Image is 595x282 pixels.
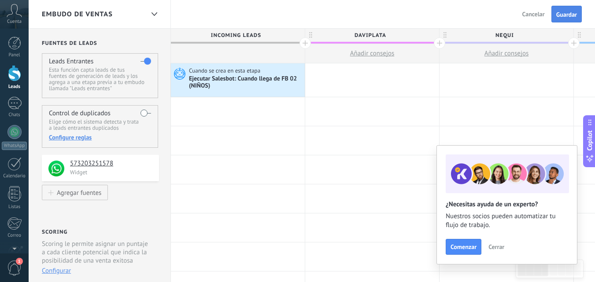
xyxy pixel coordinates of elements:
button: Guardar [551,6,582,22]
h2: Fuentes de leads [42,40,159,47]
button: Agregar fuentes [42,185,108,200]
div: Listas [2,204,27,210]
button: Cerrar [484,240,508,253]
span: Embudo de ventas [42,10,113,18]
div: Correo [2,233,27,238]
div: Configure reglas [49,133,151,141]
button: Añadir consejos [440,44,573,63]
p: Elige cómo el sistema detecta y trata a leads entrantes duplicados [49,119,151,131]
button: Añadir consejos [305,44,439,63]
span: Copilot [585,130,594,150]
p: Scoring le permite asignar un puntaje a cada cliente potencial que indica la posibilidad de una v... [42,240,152,265]
span: NEQUI [440,29,569,42]
p: Esta función capta leads de tus fuentes de generación de leads y los agrega a una etapa previa a ... [49,67,151,92]
div: NEQUI [440,29,573,42]
span: 1 [16,258,23,265]
div: Leads [2,84,27,90]
p: Widget [70,168,154,176]
button: Comenzar [446,239,481,255]
div: WhatsApp [2,142,27,150]
span: Cuenta [7,19,22,25]
span: Cuando se crea en esta etapa [189,67,262,75]
div: Embudo de ventas [147,6,162,23]
span: Guardar [556,11,577,18]
div: Panel [2,52,27,58]
h4: Control de duplicados [49,109,111,117]
button: Configurar [42,267,71,275]
h2: ¿Necesitas ayuda de un experto? [446,200,568,209]
div: Calendario [2,173,27,179]
span: Incoming leads [171,29,300,42]
h2: Scoring [42,229,67,235]
div: DAVIPLATA [305,29,439,42]
div: Ejecutar Salesbot: Cuando llega de FB 02 (NIÑOS) [189,75,303,90]
div: Agregar fuentes [57,189,101,196]
span: Añadir consejos [350,49,395,58]
img: logo_min.png [48,161,64,176]
span: DAVIPLATA [305,29,435,42]
button: Cancelar [519,7,548,21]
span: Nuestros socios pueden automatizar tu flujo de trabajo. [446,212,568,230]
div: Chats [2,112,27,118]
span: Añadir consejos [484,49,529,58]
span: Comenzar [451,244,477,250]
span: Cerrar [488,244,504,250]
h4: 573203251578 [70,159,152,168]
div: Incoming leads [171,29,305,42]
span: Cancelar [522,10,545,18]
h4: Leads Entrantes [49,57,93,66]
